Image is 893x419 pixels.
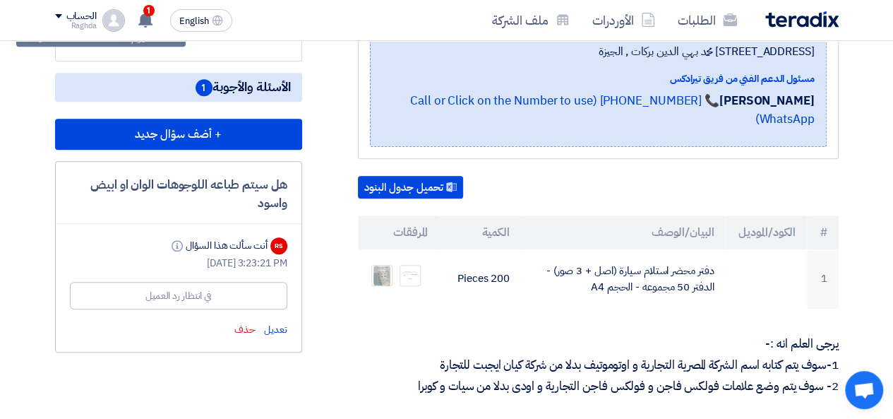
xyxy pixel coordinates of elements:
div: Raghda [55,22,97,30]
th: الكود/الموديل [725,216,807,249]
a: ملف الشركة [481,4,581,37]
div: أنت سألت هذا السؤال [169,238,267,253]
span: الأسئلة والأجوبة [196,78,291,96]
img: Teradix logo [765,11,839,28]
td: دفتر محضر استلام سيارة (اصل + 3 صور) - الدفتر 50 مجموعه - الحجم A4 [521,249,725,309]
img: WhatsApp_Image__at__1756118558417.jpeg [400,270,420,281]
button: + أضف سؤال جديد [55,119,302,150]
a: الأوردرات [581,4,666,37]
div: [DATE] 3:23:21 PM [70,256,287,271]
button: English [170,9,232,32]
span: تعديل [264,322,287,337]
span: English [179,16,209,26]
td: 200 Pieces [439,249,521,309]
img: Walk_arround_sheet_1756118558724.JPG [372,263,392,288]
p: يرجى العلم انه :- [358,337,839,351]
span: 1 [143,5,155,16]
a: Open chat [845,371,883,409]
th: الكمية [439,216,521,249]
a: 📞 [PHONE_NUMBER] (Call or Click on the Number to use WhatsApp) [410,92,815,128]
th: البيان/الوصف [521,216,725,249]
span: الجيزة, [GEOGRAPHIC_DATA] ,[STREET_ADDRESS] محمد بهي الدين بركات , الجيزة [382,26,815,60]
td: 1 [807,249,839,309]
p: 2- سوف يتم وضع علامات فولكس فاجن و فولكس فاجن التجارية و اودى بدلا من سيات و كوبرا [358,379,839,394]
p: 1-سوف يتم كتابه اسم الشركة المصرية التجارية و اوتوموتيف بدلا من شركة كيان ايجبت للتجارة [358,358,839,372]
div: هل سيتم طباعه اللوجوهات الوان او ابيض واسود [70,176,287,212]
strong: [PERSON_NAME] [719,92,815,110]
th: المرفقات [358,216,440,249]
div: RS [270,237,287,254]
div: في انتظار رد العميل [145,288,211,303]
img: profile_test.png [102,9,125,32]
div: الحساب [66,11,97,23]
span: حذف [234,322,256,337]
a: الطلبات [666,4,748,37]
div: مسئول الدعم الفني من فريق تيرادكس [382,71,815,86]
th: # [807,216,839,249]
span: 1 [196,79,212,96]
button: تحميل جدول البنود [358,176,463,199]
